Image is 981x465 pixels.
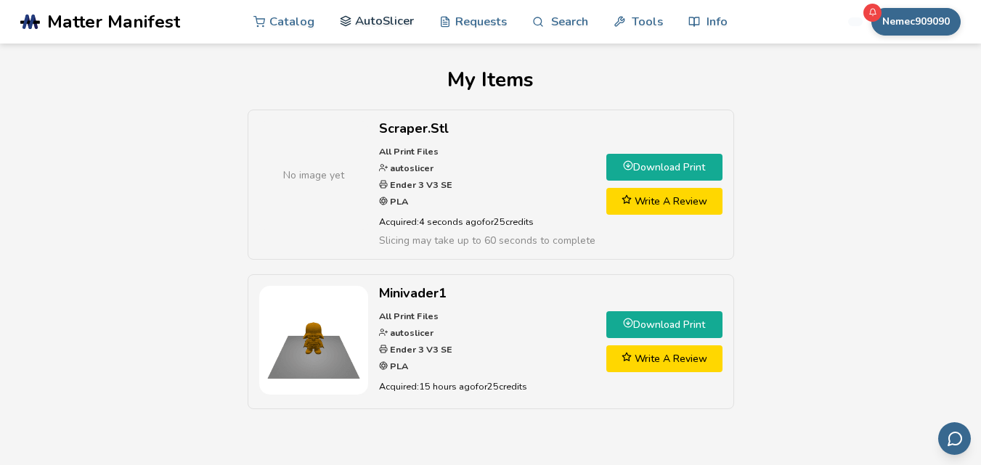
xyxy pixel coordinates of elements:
[388,326,433,339] strong: autoslicer
[388,195,408,207] strong: PLA
[938,422,971,455] button: Send feedback via email
[379,310,439,322] strong: All Print Files
[379,121,595,136] h2: Scraper.Stl
[379,379,595,394] p: Acquired: 15 hours ago for 25 credits
[259,286,368,395] img: Minivader1
[606,311,722,338] a: Download Print
[283,168,344,183] span: No image yet
[388,178,452,191] strong: Ender 3 V3 SE
[379,145,439,157] strong: All Print Files
[606,345,722,372] a: Write A Review
[606,188,722,215] a: Write A Review
[379,214,595,229] p: Acquired: 4 seconds ago for 25 credits
[388,360,408,372] strong: PLA
[871,8,961,36] button: Nemec909090
[388,162,433,174] strong: autoslicer
[379,234,595,247] span: Slicing may take up to 60 seconds to complete
[606,154,722,181] a: Download Print
[47,12,180,32] span: Matter Manifest
[20,68,961,91] h1: My Items
[379,286,595,301] h2: Minivader1
[388,343,452,355] strong: Ender 3 V3 SE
